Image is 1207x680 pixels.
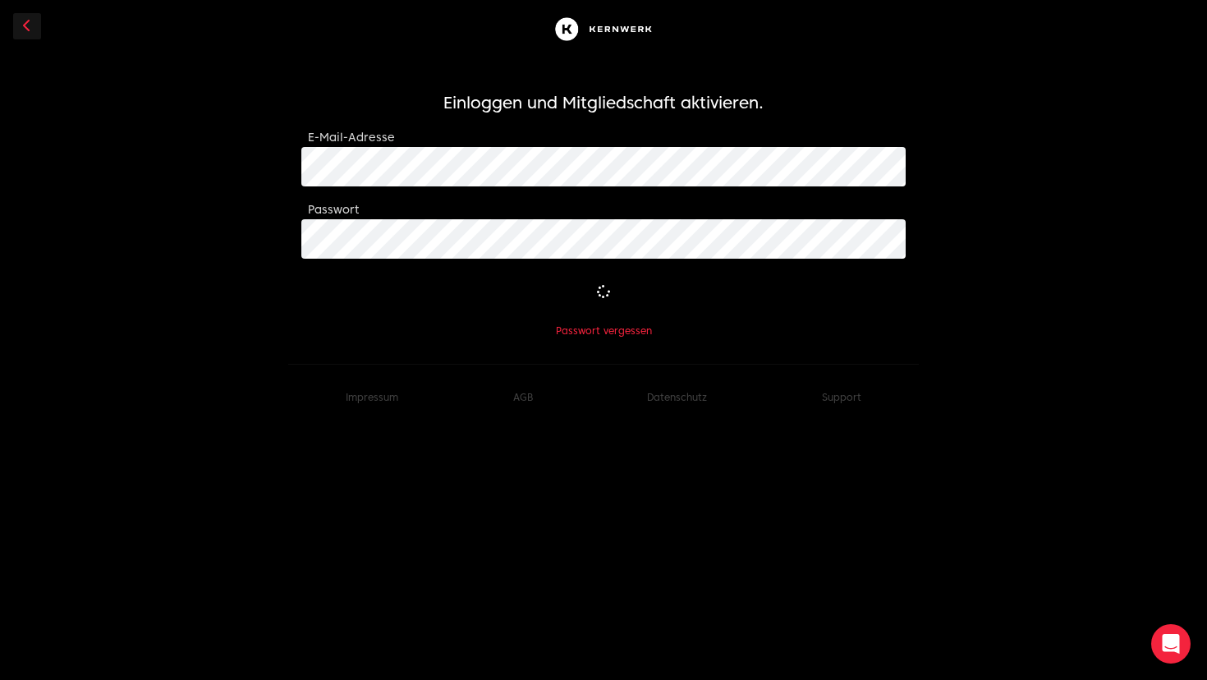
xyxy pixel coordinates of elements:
[556,324,652,338] button: Passwort vergessen
[308,131,395,144] label: E-Mail-Adresse
[1151,624,1191,664] div: Open Intercom Messenger
[301,91,906,114] h1: Einloggen und Mitgliedschaft aktivieren.
[308,203,359,216] label: Passwort
[513,391,533,403] a: AGB
[551,13,656,45] img: Kernwerk®
[822,391,861,404] button: Support
[346,391,398,403] a: Impressum
[647,391,707,403] a: Datenschutz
